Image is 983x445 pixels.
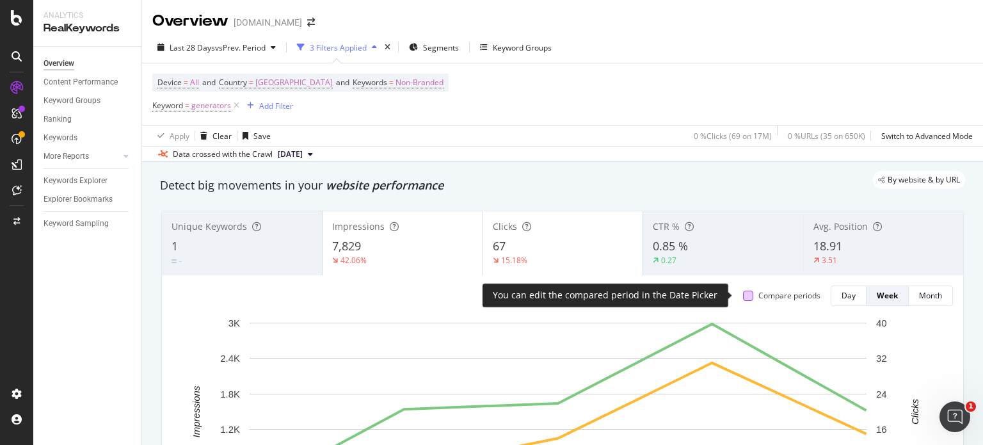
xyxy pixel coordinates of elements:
[340,255,367,266] div: 42.06%
[876,389,887,400] text: 24
[353,77,387,88] span: Keywords
[253,131,271,142] div: Save
[44,10,131,21] div: Analytics
[44,113,132,126] a: Ranking
[44,76,132,89] a: Content Performance
[501,255,527,266] div: 15.18%
[822,255,837,266] div: 3.51
[493,220,517,232] span: Clicks
[389,77,394,88] span: =
[939,401,970,432] iframe: Intercom live chat
[493,238,506,254] span: 67
[877,290,898,301] div: Week
[813,220,868,232] span: Avg. Position
[195,125,232,146] button: Clear
[653,220,680,232] span: CTR %
[44,21,131,36] div: RealKeywords
[44,217,132,231] a: Keyword Sampling
[788,131,865,142] div: 0 % URLs ( 35 on 650K )
[876,424,887,435] text: 16
[44,57,74,70] div: Overview
[44,193,113,206] div: Explorer Bookmarks
[219,77,247,88] span: Country
[173,149,273,160] div: Data crossed with the Crawl
[842,290,856,301] div: Day
[493,42,552,53] div: Keyword Groups
[423,42,459,53] span: Segments
[44,174,108,188] div: Keywords Explorer
[212,131,232,142] div: Clear
[273,147,318,162] button: [DATE]
[694,131,772,142] div: 0 % Clicks ( 69 on 17M )
[404,37,464,58] button: Segments
[152,37,281,58] button: Last 28 DaysvsPrev. Period
[259,101,293,111] div: Add Filter
[157,77,182,88] span: Device
[190,74,199,92] span: All
[170,42,215,53] span: Last 28 Days
[831,286,867,306] button: Day
[876,125,973,146] button: Switch to Advanced Mode
[292,37,382,58] button: 3 Filters Applied
[44,131,132,145] a: Keywords
[396,74,444,92] span: Non-Branded
[336,77,349,88] span: and
[876,353,887,364] text: 32
[307,18,315,27] div: arrow-right-arrow-left
[215,42,266,53] span: vs Prev. Period
[881,131,973,142] div: Switch to Advanced Mode
[185,100,189,111] span: =
[44,76,118,89] div: Content Performance
[44,113,72,126] div: Ranking
[191,385,202,437] text: Impressions
[813,238,842,254] span: 18.91
[44,57,132,70] a: Overview
[919,290,942,301] div: Month
[237,125,271,146] button: Save
[242,98,293,113] button: Add Filter
[653,238,688,254] span: 0.85 %
[966,401,976,412] span: 1
[228,318,240,328] text: 3K
[234,16,302,29] div: [DOMAIN_NAME]
[44,131,77,145] div: Keywords
[873,171,965,189] div: legacy label
[44,94,132,108] a: Keyword Groups
[172,220,247,232] span: Unique Keywords
[332,238,361,254] span: 7,829
[758,290,820,301] div: Compare periods
[172,238,178,254] span: 1
[202,77,216,88] span: and
[44,217,109,231] div: Keyword Sampling
[152,10,228,32] div: Overview
[44,94,100,108] div: Keyword Groups
[191,97,231,115] span: generators
[172,259,177,263] img: Equal
[876,318,887,328] text: 40
[909,398,920,424] text: Clicks
[44,174,132,188] a: Keywords Explorer
[888,176,960,184] span: By website & by URL
[493,289,717,302] div: You can edit the compared period in the Date Picker
[382,41,393,54] div: times
[220,424,240,435] text: 1.2K
[255,74,333,92] span: [GEOGRAPHIC_DATA]
[220,389,240,400] text: 1.8K
[278,149,303,160] span: 2024 Sep. 28th
[220,353,240,364] text: 2.4K
[44,150,120,163] a: More Reports
[44,150,89,163] div: More Reports
[249,77,253,88] span: =
[170,131,189,142] div: Apply
[152,100,183,111] span: Keyword
[867,286,909,306] button: Week
[332,220,385,232] span: Impressions
[184,77,188,88] span: =
[179,255,182,266] div: -
[152,125,189,146] button: Apply
[661,255,676,266] div: 0.27
[44,193,132,206] a: Explorer Bookmarks
[475,37,557,58] button: Keyword Groups
[310,42,367,53] div: 3 Filters Applied
[909,286,953,306] button: Month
